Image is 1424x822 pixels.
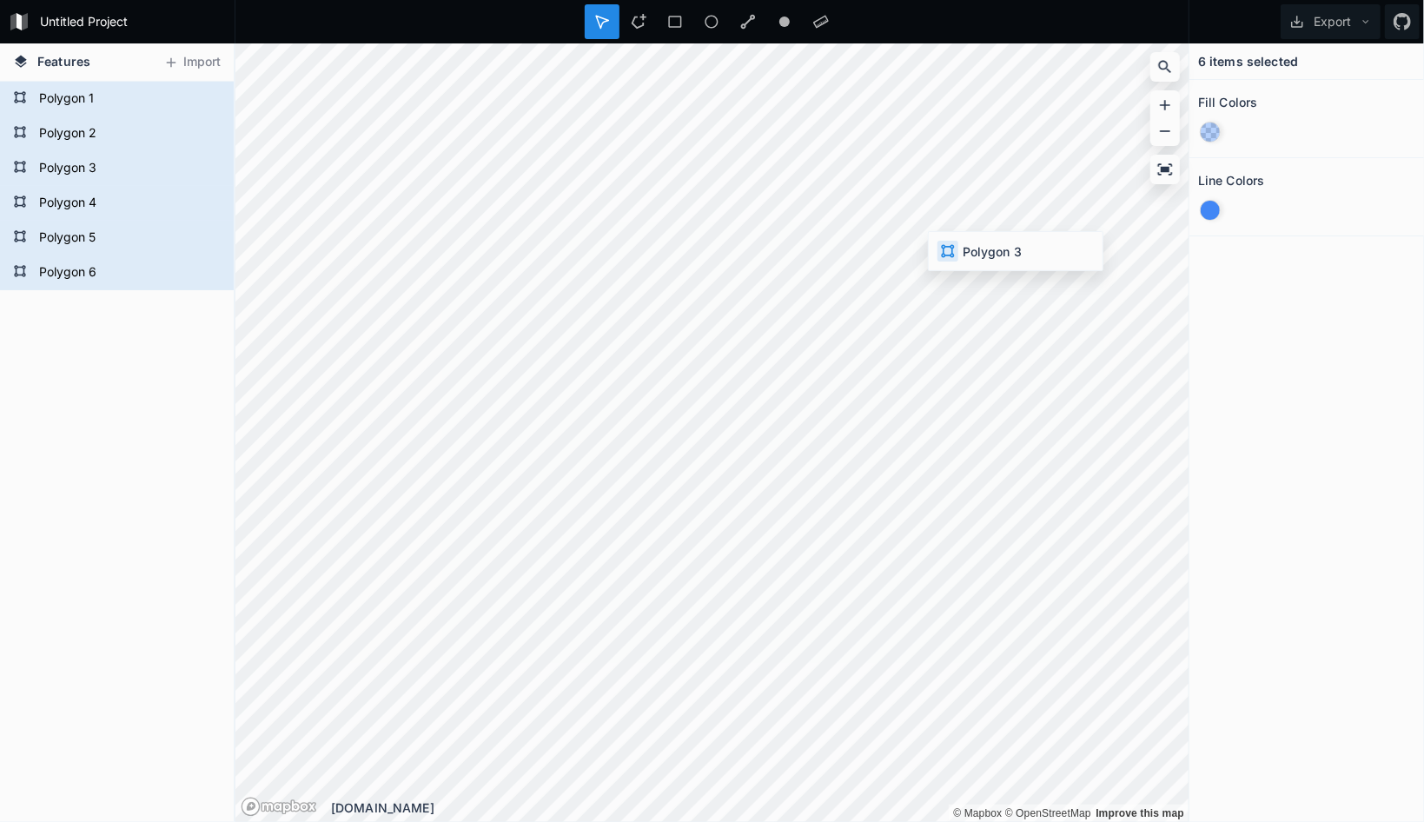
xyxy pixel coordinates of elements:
[953,807,1002,819] a: Mapbox
[1281,4,1381,39] button: Export
[1198,167,1265,194] h2: Line Colors
[241,797,317,817] a: Mapbox logo
[1198,89,1258,116] h2: Fill Colors
[1096,807,1184,819] a: Map feedback
[1198,52,1298,70] h4: 6 items selected
[331,799,1189,817] div: [DOMAIN_NAME]
[37,52,90,70] span: Features
[155,49,229,76] button: Import
[1005,807,1091,819] a: OpenStreetMap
